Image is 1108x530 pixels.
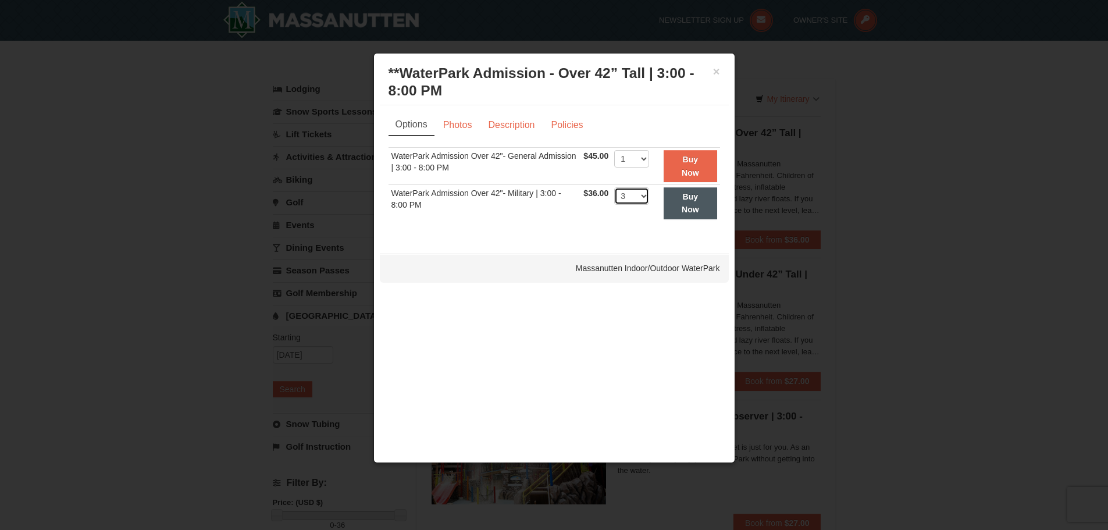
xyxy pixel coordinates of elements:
span: $45.00 [583,151,608,161]
span: $36.00 [583,188,608,198]
a: Options [389,114,434,136]
button: Buy Now [664,150,717,182]
a: Policies [543,114,590,136]
a: Description [480,114,542,136]
strong: Buy Now [682,155,699,177]
td: WaterPark Admission Over 42"- Military | 3:00 - 8:00 PM [389,184,581,221]
td: WaterPark Admission Over 42"- General Admission | 3:00 - 8:00 PM [389,148,581,185]
button: × [713,66,720,77]
strong: Buy Now [682,192,699,214]
div: Massanutten Indoor/Outdoor WaterPark [380,254,729,283]
button: Buy Now [664,187,717,219]
a: Photos [436,114,480,136]
h3: **WaterPark Admission - Over 42” Tall | 3:00 - 8:00 PM [389,65,720,99]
